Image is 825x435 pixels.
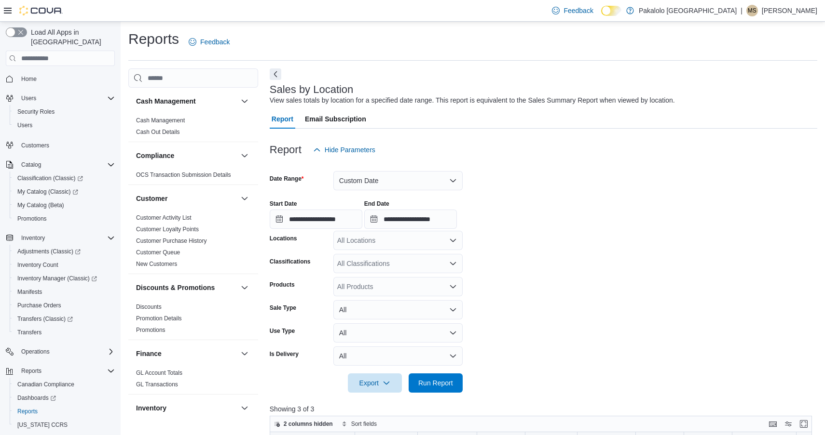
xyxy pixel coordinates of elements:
[136,315,182,322] a: Promotion Details
[270,418,337,430] button: 2 columns hidden
[14,273,115,284] span: Inventory Manager (Classic)
[14,186,82,198] a: My Catalog (Classic)
[21,348,50,356] span: Operations
[14,172,115,184] span: Classification (Classic)
[14,419,115,431] span: Washington CCRS
[17,232,115,244] span: Inventory
[364,200,389,208] label: End Date
[21,75,37,83] span: Home
[14,313,115,325] span: Transfers (Classic)
[270,200,297,208] label: Start Date
[136,151,237,160] button: Compliance
[639,5,737,16] p: Pakalolo [GEOGRAPHIC_DATA]
[354,373,396,393] span: Export
[17,201,64,209] span: My Catalog (Beta)
[17,215,47,223] span: Promotions
[27,27,115,47] span: Load All Apps in [GEOGRAPHIC_DATA]
[333,300,463,319] button: All
[136,96,237,106] button: Cash Management
[2,92,119,105] button: Users
[17,121,32,129] span: Users
[270,235,297,242] label: Locations
[17,174,83,182] span: Classification (Classic)
[136,249,180,256] a: Customer Queue
[21,367,41,375] span: Reports
[351,420,377,428] span: Sort fields
[136,237,207,244] a: Customer Purchase History
[270,327,295,335] label: Use Type
[270,95,675,105] div: View sales totals by location for a specified date range. This report is equivalent to the Sales ...
[17,329,41,336] span: Transfers
[14,172,87,184] a: Classification (Classic)
[239,95,250,107] button: Cash Management
[14,259,62,271] a: Inventory Count
[449,260,457,267] button: Open list of options
[17,261,58,269] span: Inventory Count
[14,246,115,257] span: Adjustments (Classic)
[239,402,250,414] button: Inventory
[10,272,119,285] a: Inventory Manager (Classic)
[128,29,179,49] h1: Reports
[136,283,215,292] h3: Discounts & Promotions
[17,159,45,171] button: Catalog
[128,212,258,274] div: Customer
[17,302,61,309] span: Purchase Orders
[270,350,299,358] label: Is Delivery
[14,199,115,211] span: My Catalog (Beta)
[136,381,178,388] a: GL Transactions
[2,345,119,358] button: Operations
[17,288,42,296] span: Manifests
[10,198,119,212] button: My Catalog (Beta)
[17,408,38,415] span: Reports
[17,394,56,402] span: Dashboards
[14,327,115,338] span: Transfers
[128,169,258,185] div: Compliance
[14,286,115,298] span: Manifests
[136,349,162,358] h3: Finance
[10,312,119,326] a: Transfers (Classic)
[270,404,817,414] p: Showing 3 of 3
[305,109,366,129] span: Email Subscription
[10,418,119,432] button: [US_STATE] CCRS
[17,365,115,377] span: Reports
[136,403,237,413] button: Inventory
[136,117,185,124] a: Cash Management
[14,259,115,271] span: Inventory Count
[17,275,97,282] span: Inventory Manager (Classic)
[200,37,230,47] span: Feedback
[14,379,115,390] span: Canadian Compliance
[746,5,758,16] div: Michael Saikaley
[14,406,115,417] span: Reports
[14,119,115,131] span: Users
[270,144,302,156] h3: Report
[17,346,115,357] span: Operations
[2,231,119,245] button: Inventory
[449,237,457,244] button: Open list of options
[564,6,593,15] span: Feedback
[14,213,115,224] span: Promotions
[21,94,36,102] span: Users
[14,186,115,198] span: My Catalog (Classic)
[239,150,250,161] button: Compliance
[17,248,81,255] span: Adjustments (Classic)
[798,418,810,430] button: Enter fullscreen
[17,365,45,377] button: Reports
[10,326,119,339] button: Transfers
[14,313,77,325] a: Transfers (Classic)
[239,348,250,359] button: Finance
[272,109,293,129] span: Report
[348,373,402,393] button: Export
[239,282,250,293] button: Discounts & Promotions
[409,373,463,393] button: Run Report
[14,119,36,131] a: Users
[364,210,457,229] input: Press the down key to open a popover containing a calendar.
[284,420,333,428] span: 2 columns hidden
[10,105,119,119] button: Security Roles
[333,346,463,366] button: All
[17,140,53,151] a: Customers
[17,381,74,388] span: Canadian Compliance
[136,194,237,203] button: Customer
[14,392,60,404] a: Dashboards
[270,304,296,312] label: Sale Type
